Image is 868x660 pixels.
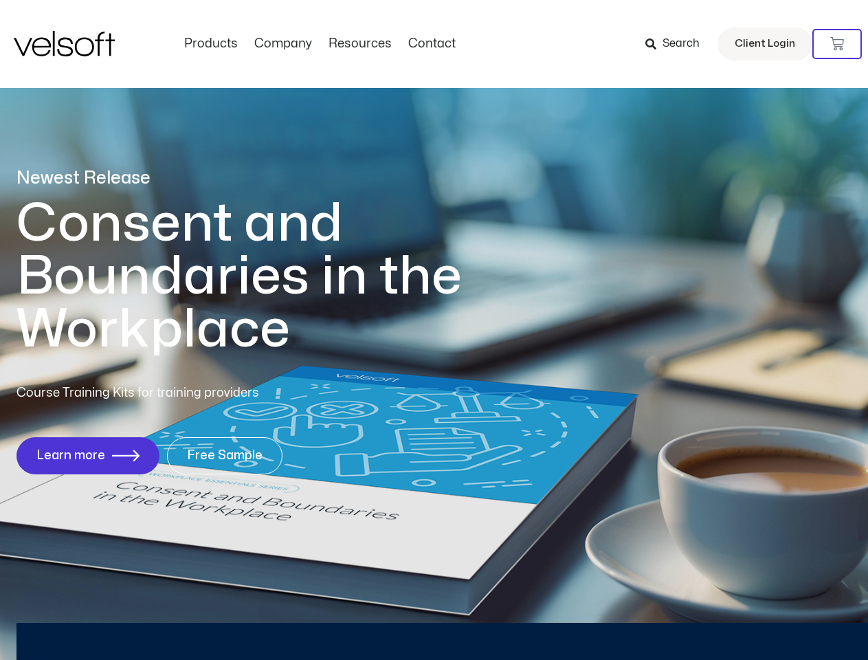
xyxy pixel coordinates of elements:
[663,35,700,53] span: Search
[717,27,812,60] a: Client Login
[36,449,105,463] span: Learn more
[320,36,400,52] a: ResourcesMenu Toggle
[176,36,464,52] nav: Menu
[246,36,320,52] a: CompanyMenu Toggle
[645,32,709,56] a: Search
[16,197,518,356] h1: Consent and Boundaries in the Workplace
[735,35,795,53] span: Client Login
[176,36,246,52] a: ProductsMenu Toggle
[16,166,518,190] p: Newest Release
[167,437,282,474] a: Free Sample
[400,36,464,52] a: ContactMenu Toggle
[14,31,115,56] img: Velsoft Training Materials
[16,437,159,474] a: Learn more
[187,449,263,463] span: Free Sample
[16,384,359,403] p: Course Training Kits for training providers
